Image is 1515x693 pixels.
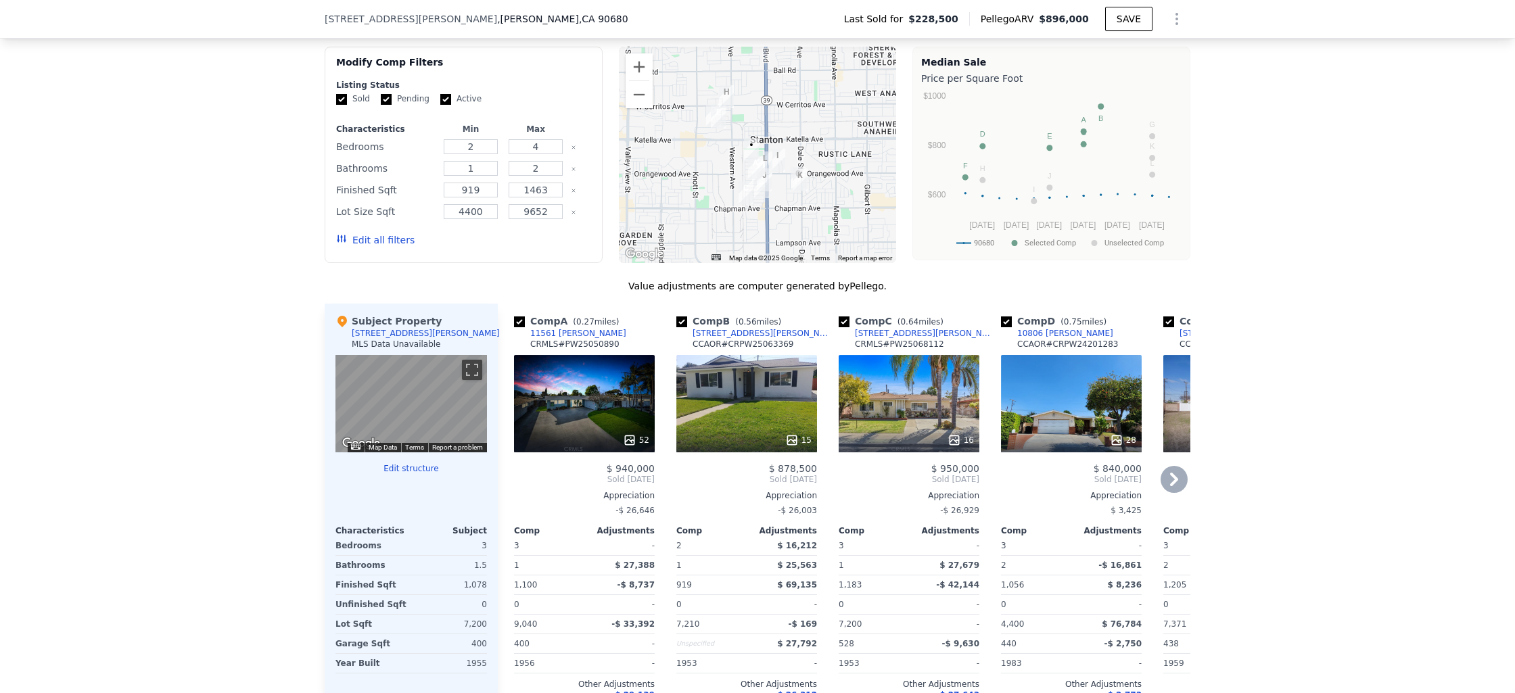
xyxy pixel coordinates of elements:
[931,463,979,474] span: $ 950,000
[576,317,595,327] span: 0.27
[839,679,979,690] div: Other Adjustments
[1139,220,1165,230] text: [DATE]
[626,81,653,108] button: Zoom out
[405,444,424,451] a: Terms (opens in new tab)
[744,138,759,161] div: 7762 Ruthann Ave
[440,93,482,105] label: Active
[336,181,436,199] div: Finished Sqft
[1074,595,1142,614] div: -
[414,575,487,594] div: 1,078
[514,314,624,328] div: Comp A
[514,600,519,609] span: 0
[948,433,974,447] div: 16
[936,580,979,590] span: -$ 42,144
[839,314,949,328] div: Comp C
[1163,525,1234,536] div: Comp
[381,93,429,105] label: Pending
[855,339,944,350] div: CRMLS # PW25068112
[571,210,576,215] button: Clear
[1001,619,1024,629] span: 4,400
[900,317,918,327] span: 0.64
[928,190,946,199] text: $600
[1163,580,1186,590] span: 1,205
[336,233,415,247] button: Edit all filters
[921,55,1182,69] div: Median Sale
[939,560,979,570] span: $ 27,679
[928,141,946,150] text: $800
[676,654,744,673] div: 1953
[839,654,906,673] div: 1953
[622,245,667,263] a: Open this area in Google Maps (opens a new window)
[785,433,812,447] div: 15
[980,130,985,138] text: D
[514,328,626,339] a: 11561 [PERSON_NAME]
[770,149,785,172] div: 11427 Jane Way
[676,474,817,485] span: Sold [DATE]
[441,124,500,135] div: Min
[839,556,906,575] div: 1
[676,490,817,501] div: Appreciation
[339,435,383,452] img: Google
[514,474,655,485] span: Sold [DATE]
[432,444,483,451] a: Report a problem
[676,556,744,575] div: 1
[1102,619,1142,629] span: $ 76,784
[1039,14,1089,24] span: $896,000
[411,525,487,536] div: Subject
[748,156,763,179] div: 11561 Ale Ln
[839,525,909,536] div: Comp
[615,506,655,515] span: -$ 26,646
[754,175,769,198] div: 7902 Santa Barbara Ave
[571,145,576,150] button: Clear
[912,536,979,555] div: -
[981,12,1040,26] span: Pellego ARV
[912,595,979,614] div: -
[1001,654,1069,673] div: 1983
[1163,600,1169,609] span: 0
[793,168,808,191] div: 11721 Dale St
[1048,172,1052,180] text: J
[909,525,979,536] div: Adjustments
[1163,328,1260,339] a: [STREET_ADDRESS]
[335,615,409,634] div: Lot Sqft
[587,654,655,673] div: -
[514,525,584,536] div: Comp
[1150,159,1155,167] text: L
[769,463,817,474] span: $ 878,500
[912,654,979,673] div: -
[757,168,772,191] div: 11731 Stanton Ave
[1004,220,1029,230] text: [DATE]
[352,339,441,350] div: MLS Data Unavailable
[676,580,692,590] span: 919
[335,525,411,536] div: Characteristics
[676,619,699,629] span: 7,210
[571,166,576,172] button: Clear
[712,254,721,260] button: Keyboard shortcuts
[414,595,487,614] div: 0
[839,474,979,485] span: Sold [DATE]
[1071,525,1142,536] div: Adjustments
[1036,220,1062,230] text: [DATE]
[839,490,979,501] div: Appreciation
[693,339,794,350] div: CCAOR # CRPW25063369
[611,619,655,629] span: -$ 33,392
[844,12,909,26] span: Last Sold for
[1163,314,1273,328] div: Comp E
[1104,239,1164,247] text: Unselected Comp
[336,202,436,221] div: Lot Size Sqft
[607,463,655,474] span: $ 940,000
[352,328,500,339] div: [STREET_ADDRESS][PERSON_NAME]
[514,541,519,550] span: 3
[587,595,655,614] div: -
[530,339,620,350] div: CRMLS # PW25050890
[587,536,655,555] div: -
[739,317,757,327] span: 0.56
[325,279,1190,293] div: Value adjustments are computer generated by Pellego .
[1108,580,1142,590] span: $ 8,236
[921,88,1182,257] svg: A chart.
[369,443,397,452] button: Map Data
[1001,474,1142,485] span: Sold [DATE]
[414,556,487,575] div: 1.5
[514,639,530,648] span: 400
